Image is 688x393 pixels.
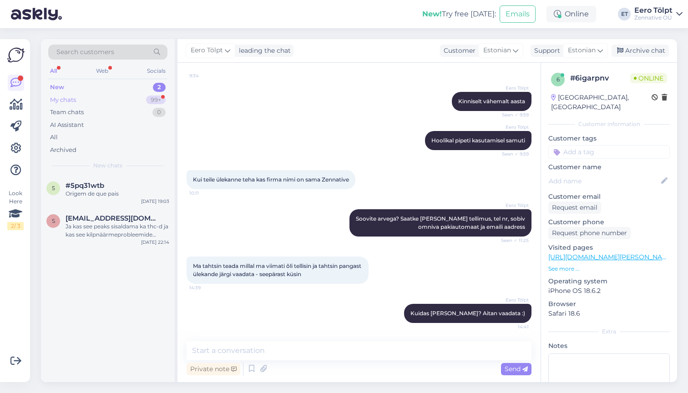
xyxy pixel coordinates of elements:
[556,76,560,83] span: 6
[187,363,240,375] div: Private note
[551,93,652,112] div: [GEOGRAPHIC_DATA], [GEOGRAPHIC_DATA]
[500,5,536,23] button: Emails
[570,73,630,84] div: # 6igarpnv
[495,202,529,209] span: Eero Tölpt
[52,185,55,191] span: 5
[66,222,169,239] div: Ja kas see peaks sisaldama ka thc-d ja kas see kilpnäärmeprobleemide korral ka aitab?
[50,121,84,130] div: AI Assistant
[94,65,110,77] div: Web
[634,7,673,14] div: Eero Tölpt
[548,134,670,143] p: Customer tags
[50,133,58,142] div: All
[612,45,669,57] div: Archive chat
[495,111,529,118] span: Seen ✓ 9:59
[634,7,683,21] a: Eero TölptZennative OÜ
[66,214,160,222] span: sailaputra@gmail.com
[495,85,529,91] span: Eero Tölpt
[568,45,596,55] span: Estonian
[549,176,659,186] input: Add name
[152,108,166,117] div: 0
[189,72,223,79] span: 9:34
[548,309,670,318] p: Safari 18.6
[495,124,529,131] span: Eero Tölpt
[141,239,169,246] div: [DATE] 22:14
[548,286,670,296] p: iPhone OS 18.6.2
[495,323,529,330] span: 14:41
[548,265,670,273] p: See more ...
[48,65,59,77] div: All
[548,227,631,239] div: Request phone number
[431,137,525,144] span: Hoolikal pipeti kasutamisel samuti
[458,98,525,105] span: Kinniselt vähemalt aasta
[50,108,84,117] div: Team chats
[422,10,442,18] b: New!
[505,365,528,373] span: Send
[548,145,670,159] input: Add a tag
[189,284,223,291] span: 14:39
[50,96,76,105] div: My chats
[7,222,24,230] div: 2 / 3
[50,146,76,155] div: Archived
[548,120,670,128] div: Customer information
[495,237,529,244] span: Seen ✓ 11:25
[191,45,223,55] span: Eero Tölpt
[618,8,631,20] div: ET
[66,181,104,190] span: #5pq31wtb
[56,47,114,57] span: Search customers
[356,215,526,230] span: Soovite arvega? Saatke [PERSON_NAME] tellimus, tel nr, sobiv omniva pakiautomaat ja emaili aadress
[630,73,667,83] span: Online
[548,341,670,351] p: Notes
[548,202,601,214] div: Request email
[548,217,670,227] p: Customer phone
[422,9,496,20] div: Try free [DATE]:
[66,190,169,198] div: Origem de que pais
[440,46,476,55] div: Customer
[495,297,529,303] span: Eero Tölpt
[634,14,673,21] div: Zennative OÜ
[141,198,169,205] div: [DATE] 19:03
[548,277,670,286] p: Operating system
[7,46,25,64] img: Askly Logo
[153,83,166,92] div: 2
[145,65,167,77] div: Socials
[548,192,670,202] p: Customer email
[531,46,560,55] div: Support
[193,176,349,183] span: Kui teile ülekanne teha kas firma nimi on sama Zennative
[93,161,122,170] span: New chats
[7,189,24,230] div: Look Here
[193,262,363,277] span: Ma tahtsin teada millal ma viimati õli tellisin ja tahtsin pangast ülekande järgi vaadata - seepä...
[483,45,511,55] span: Estonian
[410,310,525,317] span: Kuidas [PERSON_NAME]? Aitan vaadata :)
[548,253,674,261] a: [URL][DOMAIN_NAME][PERSON_NAME]
[235,46,291,55] div: leading the chat
[548,299,670,309] p: Browser
[546,6,596,22] div: Online
[52,217,55,224] span: s
[548,162,670,172] p: Customer name
[50,83,64,92] div: New
[146,96,166,105] div: 99+
[548,327,670,336] div: Extra
[189,190,223,196] span: 10:11
[495,151,529,157] span: Seen ✓ 9:59
[548,243,670,252] p: Visited pages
